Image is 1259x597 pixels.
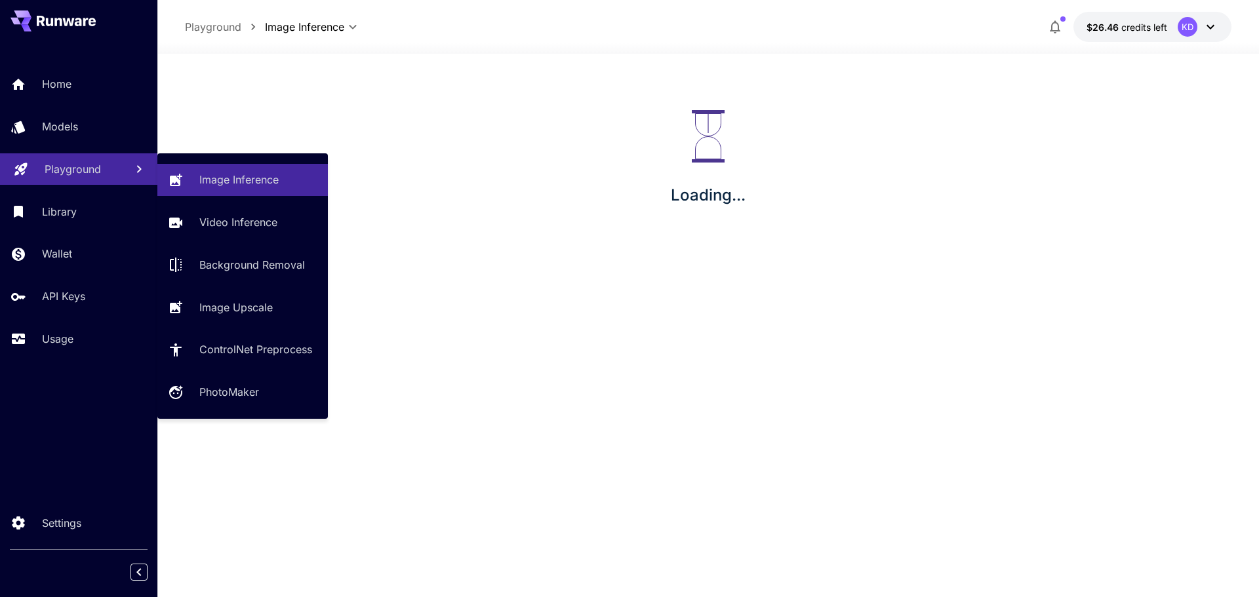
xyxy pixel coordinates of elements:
[671,183,746,207] p: Loading...
[130,564,148,581] button: Collapse sidebar
[185,19,241,35] p: Playground
[1073,12,1231,42] button: $26.4555
[157,291,328,323] a: Image Upscale
[140,560,157,584] div: Collapse sidebar
[42,288,85,304] p: API Keys
[157,376,328,408] a: PhotoMaker
[157,334,328,366] a: ControlNet Preprocess
[42,76,71,92] p: Home
[157,164,328,196] a: Image Inference
[1121,22,1167,33] span: credits left
[42,331,73,347] p: Usage
[199,384,259,400] p: PhotoMaker
[265,19,344,35] span: Image Inference
[199,341,312,357] p: ControlNet Preprocess
[1178,17,1197,37] div: KD
[42,119,78,134] p: Models
[1087,22,1121,33] span: $26.46
[45,161,101,177] p: Playground
[1087,20,1167,34] div: $26.4555
[199,172,279,187] p: Image Inference
[42,515,81,531] p: Settings
[199,257,305,273] p: Background Removal
[185,19,265,35] nav: breadcrumb
[199,299,273,315] p: Image Upscale
[157,206,328,239] a: Video Inference
[157,249,328,281] a: Background Removal
[199,214,277,230] p: Video Inference
[42,246,72,261] p: Wallet
[42,204,77,220] p: Library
